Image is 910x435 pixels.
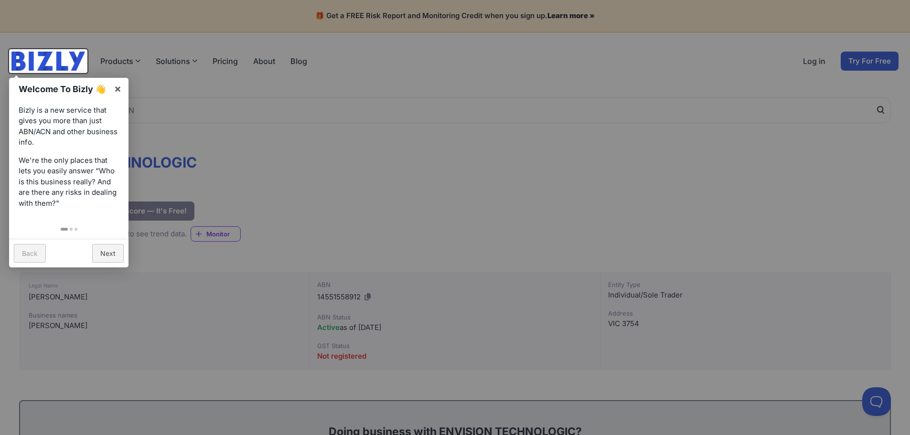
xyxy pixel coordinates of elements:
[19,155,119,209] p: We're the only places that lets you easily answer “Who is this business really? And are there any...
[92,244,124,263] a: Next
[19,105,119,148] p: Bizly is a new service that gives you more than just ABN/ACN and other business info.
[19,83,109,95] h1: Welcome To Bizly 👋
[14,244,46,263] a: Back
[107,78,128,99] a: ×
